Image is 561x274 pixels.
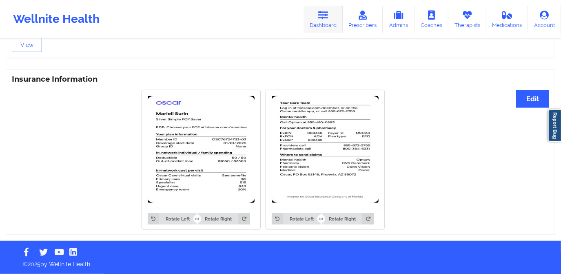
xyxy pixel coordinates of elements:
button: Rotate Right [322,213,374,225]
a: Dashboard [304,6,343,33]
button: Edit [516,90,549,108]
h3: Insurance Information [12,75,549,84]
a: Account [528,6,561,33]
a: Prescribers [343,6,383,33]
button: Rotate Left [272,213,321,225]
img: Mariell Surin [272,96,379,203]
img: Mariell Surin [148,96,255,203]
button: Rotate Right [198,213,250,225]
a: Report Bug [548,109,561,142]
a: Medications [486,6,528,33]
button: Rotate Left [148,213,197,225]
a: Therapists [448,6,486,33]
button: View [12,38,42,52]
p: © 2025 by Wellnite Health [17,254,544,268]
a: Admins [383,6,415,33]
a: Coaches [415,6,448,33]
